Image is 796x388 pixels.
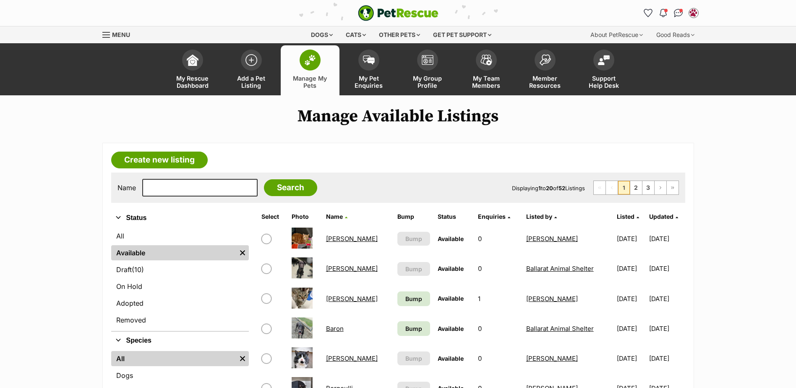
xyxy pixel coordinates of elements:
[132,265,144,275] span: (10)
[593,181,679,195] nav: Pagination
[642,6,700,20] ul: Account quick links
[512,185,585,191] span: Displaying to of Listings
[117,184,136,191] label: Name
[689,9,698,17] img: Ballarat Animal Shelter profile pic
[642,181,654,194] a: Page 3
[613,314,648,343] td: [DATE]
[394,210,433,223] th: Bump
[264,179,317,196] input: Search
[111,368,249,383] a: Dogs
[613,254,648,283] td: [DATE]
[398,45,457,95] a: My Group Profile
[475,314,522,343] td: 0
[350,75,388,89] span: My Pet Enquiries
[538,185,541,191] strong: 1
[358,5,438,21] img: logo-e224e6f780fb5917bec1dbf3a21bbac754714ae5b6737aabdf751b685950b380.svg
[111,262,249,277] a: Draft
[112,31,130,38] span: Menu
[102,26,136,42] a: Menu
[613,344,648,373] td: [DATE]
[222,45,281,95] a: Add a Pet Listing
[598,55,610,65] img: help-desk-icon-fdf02630f3aa405de69fd3d07c3f3aa587a6932b1a1747fa1d2bba05be0121f9.svg
[326,235,378,243] a: [PERSON_NAME]
[667,181,679,194] a: Last page
[475,224,522,253] td: 0
[405,265,422,273] span: Bump
[618,181,630,194] span: Page 1
[163,45,222,95] a: My Rescue Dashboard
[288,210,322,223] th: Photo
[326,325,344,333] a: Baron
[405,324,422,333] span: Bump
[304,55,316,66] img: manage-my-pets-icon-02211641906a0b7f246fdf0571729dbe1e7629f14944591b6c1af311fb30b64b.svg
[649,314,684,343] td: [DATE]
[111,245,236,260] a: Available
[111,152,208,168] a: Create new listing
[475,284,522,313] td: 1
[526,235,578,243] a: [PERSON_NAME]
[111,228,249,244] a: All
[559,185,565,191] strong: 52
[397,232,430,246] button: Bump
[174,75,211,89] span: My Rescue Dashboard
[478,213,510,220] a: Enquiries
[526,325,594,333] a: Ballarat Animal Shelter
[672,6,685,20] a: Conversations
[397,351,430,365] button: Bump
[111,212,249,223] button: Status
[526,354,578,362] a: [PERSON_NAME]
[655,181,666,194] a: Next page
[438,325,464,332] span: Available
[546,185,553,191] strong: 20
[613,284,648,313] td: [DATE]
[478,213,506,220] span: translation missing: en.admin.listings.index.attributes.enquiries
[649,284,684,313] td: [DATE]
[326,354,378,362] a: [PERSON_NAME]
[111,335,249,346] button: Species
[526,75,564,89] span: Member Resources
[649,213,678,220] a: Updated
[232,75,270,89] span: Add a Pet Listing
[475,344,522,373] td: 0
[405,354,422,363] span: Bump
[405,294,422,303] span: Bump
[111,296,249,311] a: Adopted
[526,265,594,273] a: Ballarat Animal Shelter
[187,54,198,66] img: dashboard-icon-eb2f2d2d3e046f16d808141f083e7271f6b2e854fb5c12c21221c1fb7104beca.svg
[516,45,574,95] a: Member Resources
[111,227,249,331] div: Status
[111,279,249,294] a: On Hold
[111,351,236,366] a: All
[585,26,649,43] div: About PetRescue
[574,45,633,95] a: Support Help Desk
[358,5,438,21] a: PetRescue
[326,265,378,273] a: [PERSON_NAME]
[642,6,655,20] a: Favourites
[258,210,287,223] th: Select
[526,213,557,220] a: Listed by
[245,54,257,66] img: add-pet-listing-icon-0afa8454b4691262ce3f59096e99ab1cd57d4a30225e0717b998d2c9b9846f56.svg
[585,75,623,89] span: Support Help Desk
[526,213,552,220] span: Listed by
[650,26,700,43] div: Good Reads
[606,181,618,194] span: Previous page
[326,213,347,220] a: Name
[594,181,605,194] span: First page
[657,6,670,20] button: Notifications
[236,351,249,366] a: Remove filter
[438,235,464,242] span: Available
[397,291,430,306] a: Bump
[236,245,249,260] a: Remove filter
[649,344,684,373] td: [DATE]
[111,312,249,328] a: Removed
[674,9,683,17] img: chat-41dd97257d64d25036548639549fe6c8038ab92f7586957e7f3b1b290dea8141.svg
[405,234,422,243] span: Bump
[373,26,426,43] div: Other pets
[687,6,700,20] button: My account
[422,55,433,65] img: group-profile-icon-3fa3cf56718a62981997c0bc7e787c4b2cf8bcc04b72c1350f741eb67cf2f40e.svg
[617,213,639,220] a: Listed
[660,9,666,17] img: notifications-46538b983faf8c2785f20acdc204bb7945ddae34d4c08c2a6579f10ce5e182be.svg
[526,295,578,303] a: [PERSON_NAME]
[475,254,522,283] td: 0
[340,26,372,43] div: Cats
